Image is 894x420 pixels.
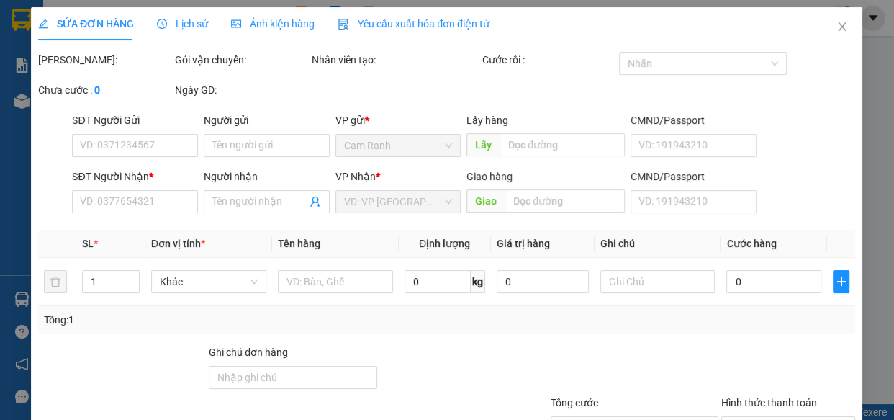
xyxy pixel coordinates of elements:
[505,189,626,213] input: Dọc đường
[344,135,453,156] span: Cam Ranh
[727,238,777,249] span: Cước hàng
[73,169,199,184] div: SĐT Người Nhận
[232,19,242,29] span: picture
[44,270,67,293] button: delete
[338,19,350,30] img: icon
[158,18,209,30] span: Lịch sử
[94,84,100,96] b: 0
[500,133,626,156] input: Dọc đường
[278,238,320,249] span: Tên hàng
[467,171,513,182] span: Giao hàng
[482,52,616,68] div: Cước rồi :
[497,238,550,249] span: Giá trị hàng
[38,52,172,68] div: [PERSON_NAME]:
[631,169,757,184] div: CMND/Passport
[335,112,461,128] div: VP gửi
[419,238,470,249] span: Định lượng
[82,238,94,249] span: SL
[232,18,315,30] span: Ảnh kiện hàng
[600,270,715,293] input: Ghi Chú
[38,19,48,29] span: edit
[73,112,199,128] div: SĐT Người Gửi
[209,347,289,358] label: Ghi chú đơn hàng
[471,270,485,293] span: kg
[335,171,376,182] span: VP Nhận
[209,366,377,389] input: Ghi chú đơn hàng
[722,397,818,408] label: Hình thức thanh toán
[204,112,330,128] div: Người gửi
[338,18,490,30] span: Yêu cầu xuất hóa đơn điện tử
[278,270,393,293] input: VD: Bàn, Ghế
[175,52,309,68] div: Gói vận chuyển:
[38,18,134,30] span: SỬA ĐƠN HÀNG
[204,169,330,184] div: Người nhận
[467,115,509,126] span: Lấy hàng
[595,230,721,258] th: Ghi chú
[38,82,172,98] div: Chưa cước :
[44,312,346,328] div: Tổng: 1
[467,189,505,213] span: Giao
[310,196,321,207] span: user-add
[834,270,850,293] button: plus
[551,397,598,408] span: Tổng cước
[158,19,168,29] span: clock-circle
[631,112,757,128] div: CMND/Passport
[467,133,500,156] span: Lấy
[175,82,309,98] div: Ngày GD:
[160,271,258,292] span: Khác
[312,52,479,68] div: Nhân viên tạo:
[837,21,849,32] span: close
[151,238,205,249] span: Đơn vị tính
[834,276,849,287] span: plus
[823,7,863,48] button: Close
